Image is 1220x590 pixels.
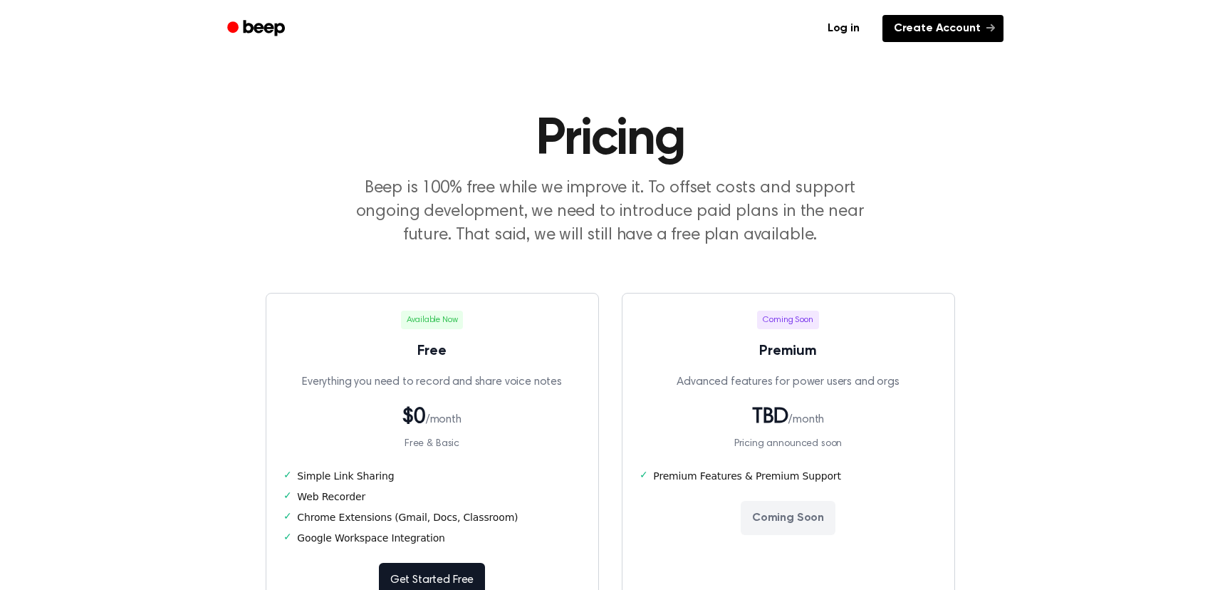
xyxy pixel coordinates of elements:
a: Beep [217,15,298,43]
p: Everything you need to record and share voice notes [283,373,581,390]
li: Chrome Extensions (Gmail, Docs, Classroom) [283,510,581,525]
p: Free & Basic [283,437,581,452]
h3: Premium [640,341,937,362]
span: ✓ [283,490,292,504]
li: Google Workspace Integration [283,531,581,546]
h1: Pricing [246,114,975,165]
a: Log in [813,12,874,45]
h3: Free [283,341,581,362]
p: Pricing announced soon [640,437,937,452]
span: Available Now [401,311,464,329]
span: ✓ [283,469,292,484]
li: Simple Link Sharing [283,469,581,484]
button: Coming Soon [741,501,835,535]
span: $0 [402,407,426,428]
li: Web Recorder [283,490,581,504]
a: Create Account [882,15,1003,42]
span: TBD [752,407,789,428]
span: ✓ [640,469,648,484]
span: Coming Soon [757,311,818,329]
span: ✓ [283,510,292,525]
span: /month [788,414,824,425]
li: Premium Features & Premium Support [640,469,937,484]
span: /month [426,414,462,425]
span: ✓ [283,531,292,546]
p: Beep is 100% free while we improve it. To offset costs and support ongoing development, we need t... [337,177,884,247]
p: Advanced features for power users and orgs [640,373,937,390]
